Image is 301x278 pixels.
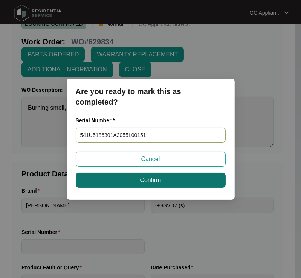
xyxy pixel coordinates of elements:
[76,86,226,97] p: Are you ready to mark this as
[76,152,226,167] button: Cancel
[141,155,160,164] span: Cancel
[76,173,226,188] button: Confirm
[140,176,161,185] span: Confirm
[76,97,226,107] p: completed?
[76,117,121,124] label: Serial Number *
